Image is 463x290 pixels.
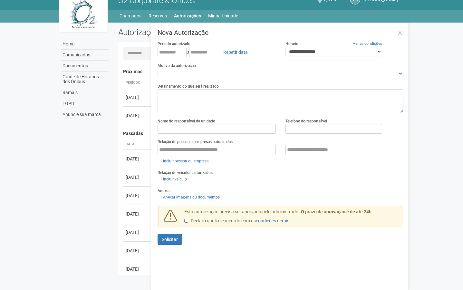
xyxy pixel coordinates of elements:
[126,156,150,162] div: [DATE]
[285,41,298,47] label: Horário
[158,41,190,47] label: Período autorizado
[158,194,222,201] a: Anexar imagens ou documentos
[353,41,382,46] a: Ver as condições
[126,247,150,254] div: [DATE]
[126,174,150,180] div: [DATE]
[120,11,141,20] a: Chamados
[123,139,152,150] th: Data
[126,112,150,119] div: [DATE]
[61,61,109,72] a: Documentos
[61,109,109,120] a: Anuncie sua marca
[158,118,215,124] label: Nome do responsável da unidade
[126,229,150,236] div: [DATE]
[61,98,109,109] a: LGPD
[219,47,252,58] a: Repetir data
[174,11,201,20] a: Autorizações
[158,176,189,183] a: Incluir veículo
[126,211,150,217] div: [DATE]
[158,170,213,176] label: Relação de veículos autorizados
[162,237,178,242] span: Solicitar
[158,158,211,165] a: Incluir pessoa ou empresa
[61,39,109,50] a: Home
[123,69,399,74] h4: Próximas
[285,118,327,124] label: Telefone do responsável
[123,131,399,136] h4: Passadas
[158,139,233,145] label: Relação de pessoas e empresas autorizadas
[158,47,276,58] div: a
[179,209,404,227] div: Esta autorização precisa ser aprovada pelo administrador.
[149,11,167,20] a: Reservas
[61,87,109,98] a: Ramais
[158,83,219,89] label: Detalhamento do que será realizado
[301,209,373,214] strong: O prazo de aprovação é de até 24h.
[158,188,170,194] label: Anexos
[126,266,150,272] div: [DATE]
[158,63,196,69] label: Motivo da autorização
[184,218,289,224] label: Declaro que li e concordo com os
[118,27,256,37] h2: Autorizações
[61,72,109,87] a: Grade de Horários dos Ônibus
[126,94,150,101] div: [DATE]
[158,29,403,36] h3: Nova Autorização
[123,78,152,88] th: Período
[184,219,188,223] input: Declaro que li e concordo com oscondições gerais
[256,218,289,223] a: condições gerais
[61,50,109,61] a: Comunicados
[208,11,238,20] a: Minha Unidade
[158,234,182,245] button: Solicitar
[126,192,150,199] div: [DATE]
